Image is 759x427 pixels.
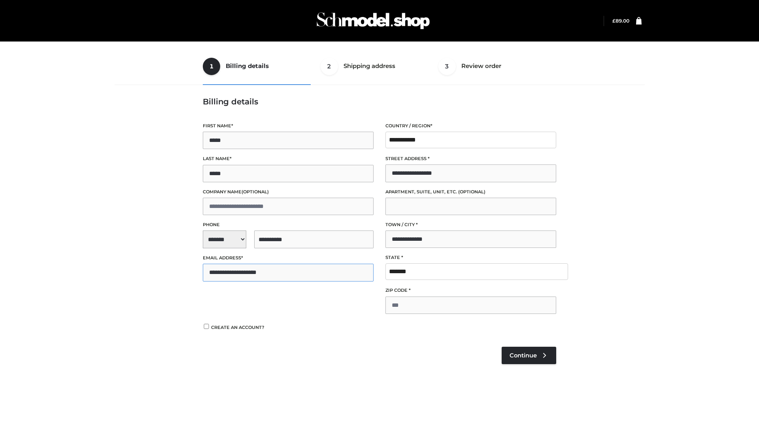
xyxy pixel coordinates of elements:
span: Continue [510,352,537,359]
img: Schmodel Admin 964 [314,5,432,36]
label: Street address [385,155,556,162]
bdi: 89.00 [612,18,629,24]
label: Country / Region [385,122,556,130]
input: Create an account? [203,324,210,329]
label: Phone [203,221,374,229]
span: (optional) [242,189,269,195]
h3: Billing details [203,97,556,106]
label: Apartment, suite, unit, etc. [385,188,556,196]
label: Town / City [385,221,556,229]
a: £89.00 [612,18,629,24]
label: First name [203,122,374,130]
label: Company name [203,188,374,196]
span: £ [612,18,616,24]
label: Email address [203,254,374,262]
span: Create an account? [211,325,264,330]
a: Continue [502,347,556,364]
label: Last name [203,155,374,162]
label: ZIP Code [385,287,556,294]
span: (optional) [458,189,485,195]
label: State [385,254,556,261]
